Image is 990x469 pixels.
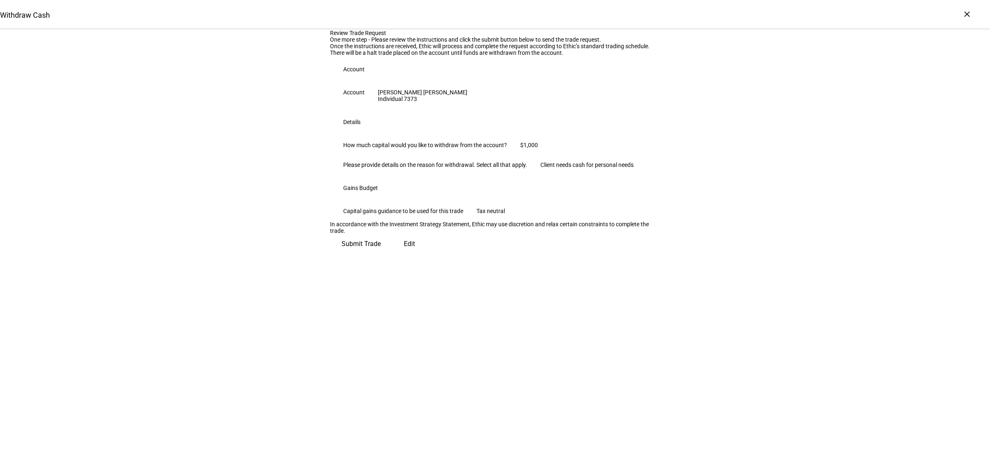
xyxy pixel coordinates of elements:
[960,7,973,21] div: ×
[343,142,507,148] div: How much capital would you like to withdraw from the account?
[540,162,634,168] div: Client needs cash for personal needs
[343,208,463,214] div: Capital gains guidance to be used for this trade
[330,43,660,49] div: Once the instructions are received, Ethic will process and complete the request according to Ethi...
[342,234,381,254] span: Submit Trade
[378,96,467,102] div: Individual 7373
[476,208,505,214] div: Tax neutral
[343,185,378,191] div: Gains Budget
[343,162,527,168] div: Please provide details on the reason for withdrawal. Select all that apply.
[343,89,365,96] div: Account
[378,89,467,96] div: [PERSON_NAME] [PERSON_NAME]
[343,119,361,125] div: Details
[520,142,538,148] div: $1,000
[330,234,392,254] button: Submit Trade
[330,30,660,36] div: Review Trade Request
[330,36,660,43] div: One more step - Please review the instructions and click the submit button below to send the trad...
[392,234,427,254] button: Edit
[330,49,660,56] div: There will be a halt trade placed on the account until funds are withdrawn from the account.
[343,66,365,73] div: Account
[404,234,415,254] span: Edit
[330,221,660,234] div: In accordance with the Investment Strategy Statement, Ethic may use discretion and relax certain ...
